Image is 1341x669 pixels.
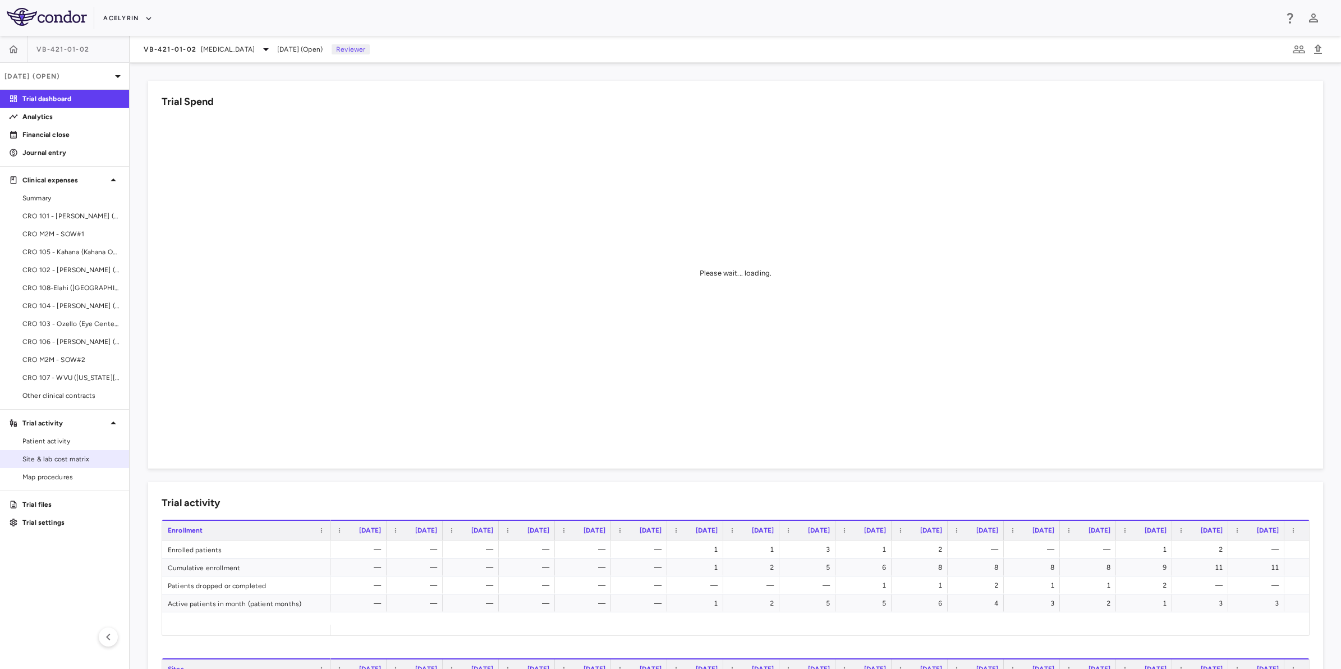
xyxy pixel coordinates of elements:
div: 5 [789,594,830,612]
div: 1 [846,576,886,594]
div: — [565,594,605,612]
span: VB-421-01-02 [36,45,89,54]
h6: Trial Spend [162,94,214,109]
div: 5 [789,558,830,576]
span: [DATE] [864,526,886,534]
div: — [341,594,381,612]
div: — [621,594,662,612]
span: [DATE] [752,526,774,534]
div: — [621,540,662,558]
span: [DATE] [359,526,381,534]
div: — [453,540,493,558]
p: [DATE] (Open) [4,71,111,81]
span: CRO 105 - Kahana (Kahana Oculoplastic Surgery) [22,247,120,257]
span: CRO M2M - SOW#2 [22,355,120,365]
div: 2 [1182,540,1223,558]
div: — [397,540,437,558]
p: Trial files [22,500,120,510]
p: Analytics [22,112,120,122]
div: — [565,558,605,576]
div: Please wait... loading. [700,268,771,278]
span: [DATE] [640,526,662,534]
span: [MEDICAL_DATA] [201,44,255,54]
div: 4 [1294,540,1335,558]
div: Patients dropped or completed [162,576,330,594]
div: Cumulative enrollment [162,558,330,576]
div: 2 [733,558,774,576]
span: CRO 106 - [PERSON_NAME] ([GEOGRAPHIC_DATA]) [22,337,120,347]
span: [DATE] [976,526,998,534]
div: — [733,576,774,594]
p: Trial settings [22,517,120,528]
div: — [341,558,381,576]
div: 1 [1070,576,1110,594]
div: — [677,576,718,594]
div: — [565,576,605,594]
div: 5 [846,594,886,612]
button: Acelyrin [103,10,153,28]
div: — [1238,576,1279,594]
span: CRO 102 - [PERSON_NAME] (Raymour Investments) [22,265,120,275]
div: 1 [1126,540,1167,558]
div: — [397,576,437,594]
h6: Trial activity [162,496,220,511]
div: 7 [1294,594,1335,612]
div: — [341,540,381,558]
div: 8 [1014,558,1054,576]
div: 1 [677,540,718,558]
div: — [958,540,998,558]
span: CRO M2M - SOW#1 [22,229,120,239]
p: Journal entry [22,148,120,158]
span: [DATE] [415,526,437,534]
div: 1 [1014,576,1054,594]
div: — [509,558,549,576]
div: — [341,576,381,594]
p: Financial close [22,130,120,140]
div: 1 [733,540,774,558]
div: 11 [1182,558,1223,576]
div: — [453,576,493,594]
div: 1 [1126,594,1167,612]
div: 2 [1070,594,1110,612]
div: 2 [1126,576,1167,594]
div: 8 [1070,558,1110,576]
div: — [397,558,437,576]
span: CRO 104 - [PERSON_NAME] ([PERSON_NAME] Eye Group) [22,301,120,311]
div: 4 [958,594,998,612]
div: — [509,540,549,558]
div: 9 [1126,558,1167,576]
span: [DATE] [471,526,493,534]
div: 2 [902,540,942,558]
div: — [509,576,549,594]
span: [DATE] [696,526,718,534]
span: [DATE] [584,526,605,534]
span: Other clinical contracts [22,391,120,401]
div: 1 [902,576,942,594]
div: — [1014,540,1054,558]
span: Site & lab cost matrix [22,454,120,464]
span: [DATE] [527,526,549,534]
div: — [565,540,605,558]
span: [DATE] [808,526,830,534]
div: — [789,576,830,594]
span: Patient activity [22,436,120,446]
div: — [1070,540,1110,558]
div: 1 [846,540,886,558]
div: — [621,576,662,594]
div: 6 [902,594,942,612]
span: [DATE] (Open) [277,44,323,54]
p: Clinical expenses [22,175,107,185]
span: CRO 107 - WVU ([US_STATE][GEOGRAPHIC_DATA]) [22,373,120,383]
span: Summary [22,193,120,203]
div: 3 [1238,594,1279,612]
span: [DATE] [1032,526,1054,534]
span: [DATE] [1201,526,1223,534]
div: 1 [677,594,718,612]
div: 8 [958,558,998,576]
div: 2 [958,576,998,594]
span: [DATE] [1257,526,1279,534]
div: — [453,558,493,576]
div: 3 [789,540,830,558]
span: CRO 103 - Ozello (Eye Center of [GEOGRAPHIC_DATA][US_STATE]) [22,319,120,329]
div: — [1182,576,1223,594]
